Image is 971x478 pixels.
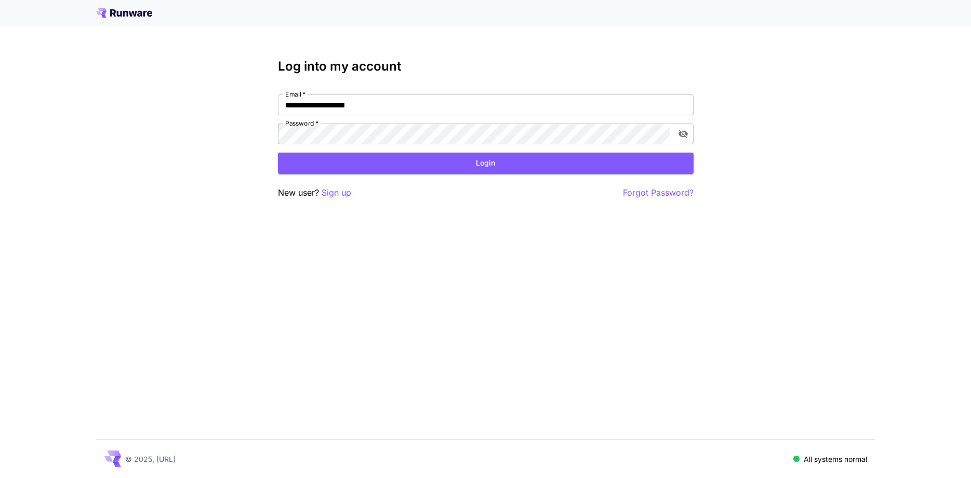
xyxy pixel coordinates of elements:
p: © 2025, [URL] [125,454,176,465]
button: Sign up [322,186,351,199]
button: toggle password visibility [674,125,693,143]
button: Login [278,153,694,174]
p: New user? [278,186,351,199]
label: Email [285,90,305,99]
h3: Log into my account [278,59,694,74]
button: Forgot Password? [623,186,694,199]
label: Password [285,119,318,128]
p: All systems normal [804,454,867,465]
